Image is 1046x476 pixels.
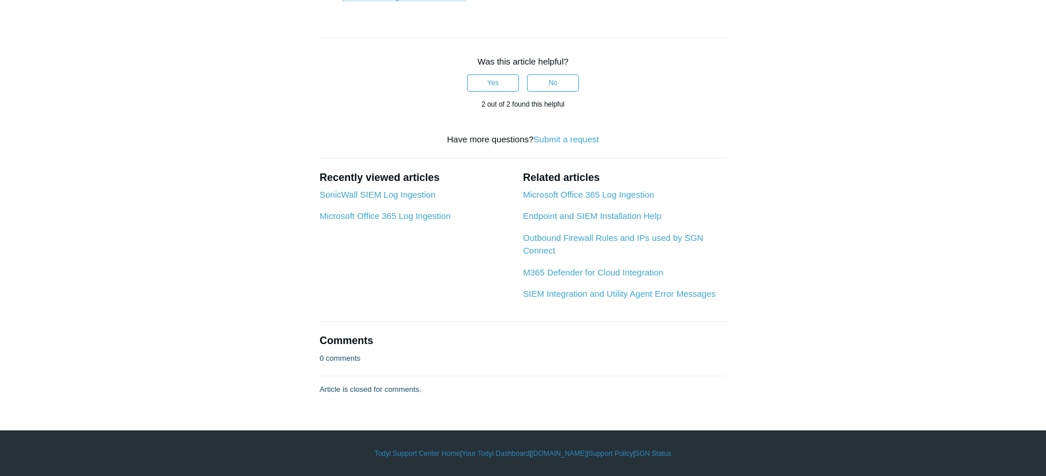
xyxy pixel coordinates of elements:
[523,289,716,299] a: SIEM Integration and Utility Agent Error Messages
[319,333,727,349] h2: Comments
[481,100,565,108] span: 2 out of 2 found this helpful
[523,211,661,221] a: Endpoint and SIEM Installation Help
[533,134,599,144] a: Submit a request
[635,448,671,459] a: SGN Status
[319,190,435,199] a: SonicWall SIEM Log Ingestion
[462,448,529,459] a: Your Todyl Dashboard
[523,233,703,256] a: Outbound Firewall Rules and IPs used by SGN Connect
[319,211,450,221] a: Microsoft Office 365 Log Ingestion
[319,384,421,395] p: Article is closed for comments.
[319,170,511,186] h2: Recently viewed articles
[467,74,519,92] button: This article was helpful
[523,170,727,186] h2: Related articles
[589,448,633,459] a: Support Policy
[319,133,727,146] div: Have more questions?
[477,56,569,66] span: Was this article helpful?
[527,74,579,92] button: This article was not helpful
[189,448,857,459] div: | | | |
[531,448,586,459] a: [DOMAIN_NAME]
[319,353,360,364] p: 0 comments
[375,448,460,459] a: Todyl Support Center Home
[523,267,663,277] a: M365 Defender for Cloud Integration
[523,190,654,199] a: Microsoft Office 365 Log Ingestion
